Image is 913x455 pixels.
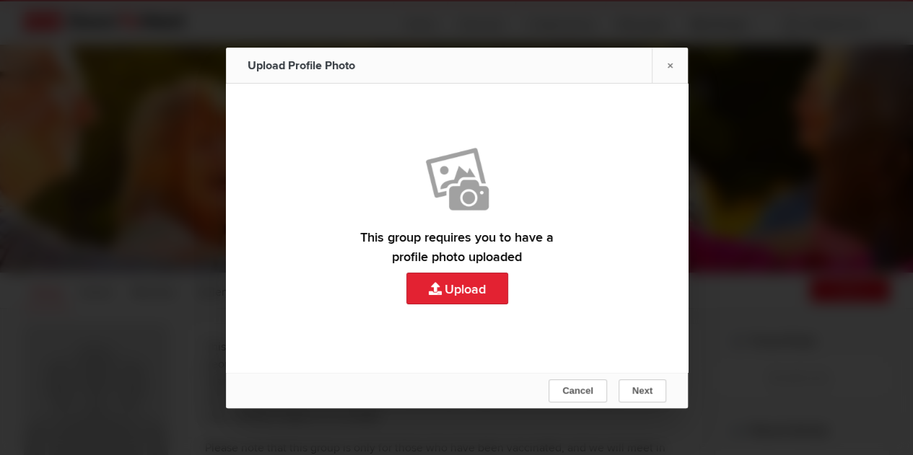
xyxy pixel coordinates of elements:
span: Next [632,385,652,396]
span: Upload [437,89,476,101]
button: Cancel [549,379,607,402]
div: Upload Profile Photo [248,48,406,84]
button: Next [618,379,665,402]
span: Cancel [562,385,593,396]
a: × [652,48,688,83]
a: Upload [226,84,688,357]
